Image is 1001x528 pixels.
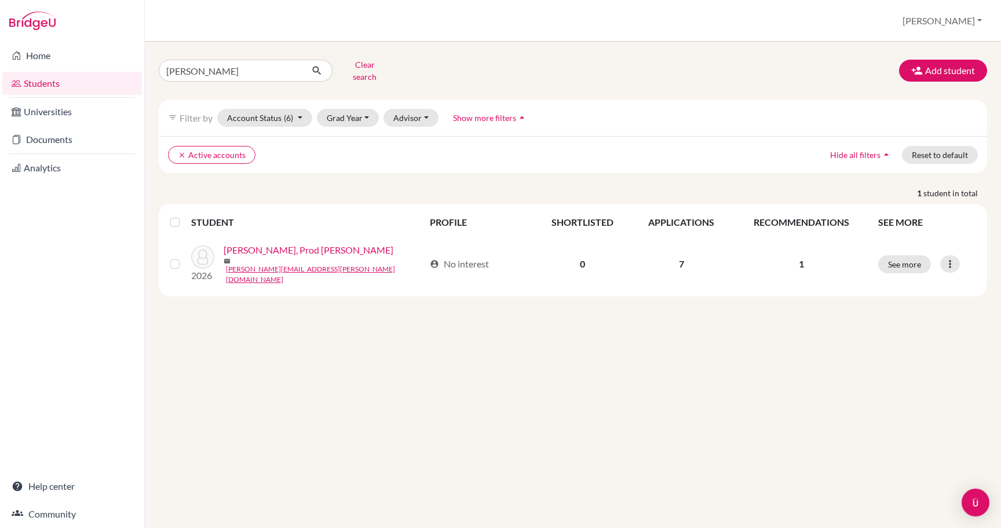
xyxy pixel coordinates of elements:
[2,72,142,95] a: Students
[899,60,987,82] button: Add student
[430,259,439,269] span: account_circle
[159,60,302,82] input: Find student by name...
[878,255,931,273] button: See more
[2,503,142,526] a: Community
[180,112,213,123] span: Filter by
[191,269,214,283] p: 2026
[881,149,892,160] i: arrow_drop_up
[224,258,231,265] span: mail
[317,109,379,127] button: Grad Year
[383,109,439,127] button: Advisor
[897,10,987,32] button: [PERSON_NAME]
[226,264,425,285] a: [PERSON_NAME][EMAIL_ADDRESS][PERSON_NAME][DOMAIN_NAME]
[534,208,630,236] th: SHORTLISTED
[217,109,312,127] button: Account Status(6)
[168,113,177,122] i: filter_list
[443,109,538,127] button: Show more filtersarrow_drop_up
[739,257,864,271] p: 1
[168,146,255,164] button: clearActive accounts
[871,208,982,236] th: SEE MORE
[2,44,142,67] a: Home
[430,257,489,271] div: No interest
[830,150,881,160] span: Hide all filters
[923,187,987,199] span: student in total
[902,146,978,164] button: Reset to default
[820,146,902,164] button: Hide all filtersarrow_drop_up
[732,208,871,236] th: RECOMMENDATIONS
[630,236,732,292] td: 7
[630,208,732,236] th: APPLICATIONS
[224,243,393,257] a: [PERSON_NAME], Prod [PERSON_NAME]
[962,489,989,516] div: Open Intercom Messenger
[2,128,142,151] a: Documents
[9,12,56,30] img: Bridge-U
[2,100,142,123] a: Universities
[191,245,214,269] img: SINGH, Prod Khushboo
[516,112,528,123] i: arrow_drop_up
[191,208,423,236] th: STUDENT
[178,151,186,159] i: clear
[2,156,142,179] a: Analytics
[917,187,923,199] strong: 1
[534,236,630,292] td: 0
[333,56,397,86] button: Clear search
[423,208,534,236] th: PROFILE
[2,475,142,498] a: Help center
[453,113,516,123] span: Show more filters
[284,113,293,123] span: (6)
